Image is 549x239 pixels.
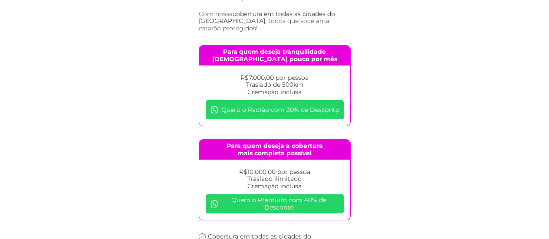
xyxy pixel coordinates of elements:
a: Quero o Padrão com 30% de Desconto [206,100,344,119]
p: R$7.000,00 por pessoa Traslado de 500km Cremação inclusa [206,74,344,96]
img: whatsapp [210,200,219,208]
a: Quero o Premium com 40% de Desconto [206,194,344,213]
h3: Com nossa , todos que você ama estarão protegidos! [199,10,351,32]
p: R$10.000,00 por pessoa Traslado ilimitado Cremação inclusa [206,168,344,190]
h4: Para quem deseja a cobertura mais completa possível [199,140,350,160]
img: whatsapp [210,105,219,114]
span: cobertura em todas as cidades do [GEOGRAPHIC_DATA] [199,10,335,25]
h4: Para quem deseja tranquilidade [DEMOGRAPHIC_DATA] pouco por mês [199,46,350,65]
